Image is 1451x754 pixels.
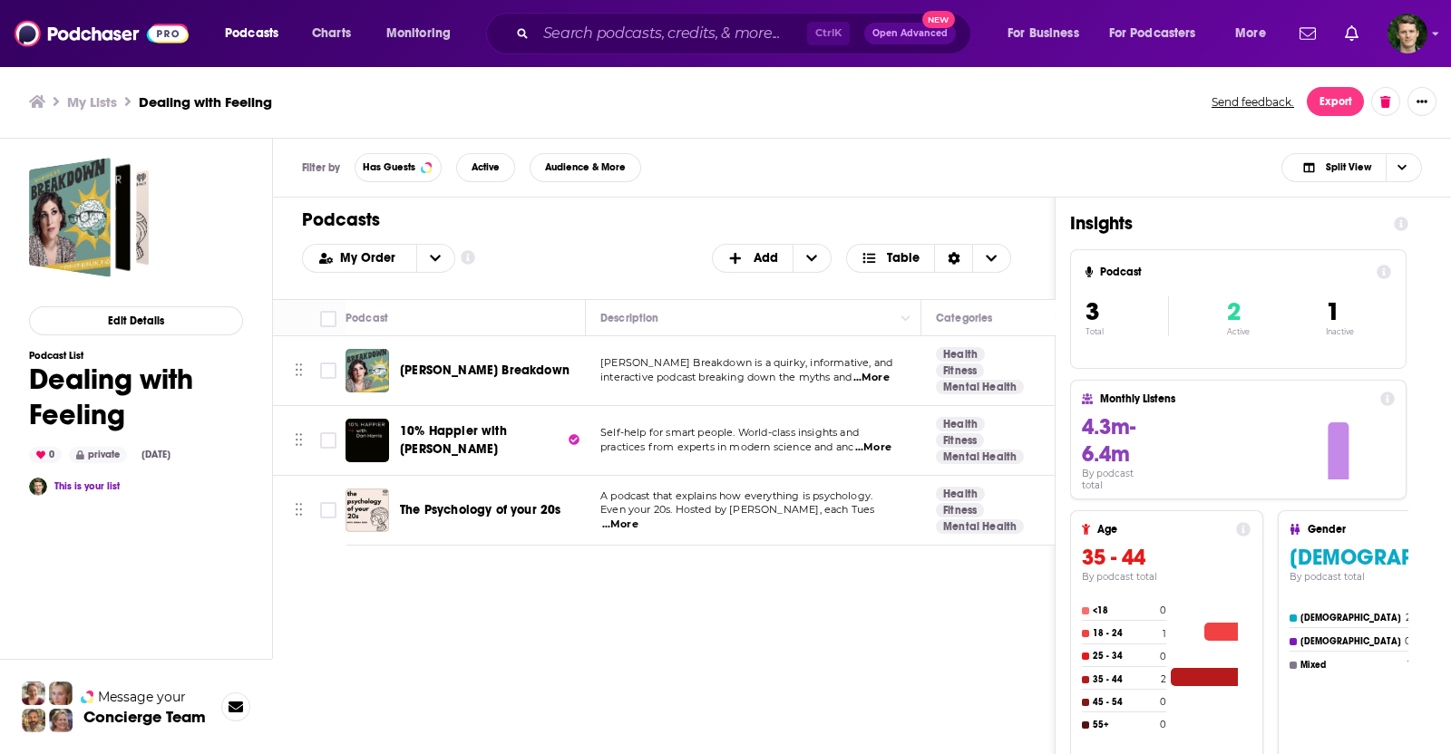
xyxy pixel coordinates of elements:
[67,93,117,111] a: My Lists
[363,162,415,172] span: Has Guests
[15,16,189,51] a: Podchaser - Follow, Share and Rate Podcasts
[472,162,500,172] span: Active
[1082,413,1135,468] span: 4.3m-6.4m
[846,244,1012,273] h2: Choose View
[1086,327,1168,336] p: Total
[600,489,872,502] span: A podcast that explains how everything is psychology.
[29,447,62,463] div: 0
[1405,635,1411,647] h4: 0
[872,29,948,38] span: Open Advanced
[602,517,638,532] span: ...More
[1235,21,1266,46] span: More
[895,308,917,330] button: Column Actions
[530,153,641,182] button: Audience & More
[302,161,340,174] h3: Filter by
[1326,296,1339,327] span: 1
[864,23,956,44] button: Open AdvancedNew
[600,503,874,516] span: Even your 20s. Hosted by [PERSON_NAME], each Tues
[302,208,1011,231] h1: Podcasts
[1227,327,1250,336] p: Active
[400,502,560,517] span: The Psychology of your 20s
[22,681,45,705] img: Sydney Profile
[1338,18,1366,49] a: Show notifications dropdown
[1300,660,1404,671] h4: Mixed
[320,432,336,449] span: Toggle select row
[1100,266,1369,278] h4: Podcast
[936,417,985,431] a: Health
[346,307,388,329] div: Podcast
[1281,153,1422,182] button: Choose View
[887,252,920,265] span: Table
[1163,628,1166,640] h4: 1
[29,306,243,335] button: Edit Details
[98,688,186,706] span: Message your
[29,478,47,496] a: drew.kilman
[1388,14,1427,53] button: Show profile menu
[54,480,120,492] a: This is your list
[1082,468,1157,491] h4: By podcast total
[400,501,560,519] a: The Psychology of your 20s
[22,709,45,732] img: Jon Profile
[545,162,626,172] span: Audience & More
[1093,697,1156,708] h4: 45 - 54
[29,158,149,277] a: Dealing with Feeling
[1093,651,1156,662] h4: 25 - 34
[212,19,302,48] button: open menu
[1100,392,1372,405] h4: Monthly Listens
[936,519,1024,534] a: Mental Health
[1300,636,1401,647] h4: [DEMOGRAPHIC_DATA]
[400,362,570,380] a: [PERSON_NAME] Breakdown
[934,245,972,272] div: Sort Direction
[503,13,988,54] div: Search podcasts, credits, & more...
[355,153,442,182] button: Has Guests
[456,153,515,182] button: Active
[1407,659,1411,671] h4: 1
[1206,94,1300,110] button: Send feedback.
[1300,613,1402,623] h4: [DEMOGRAPHIC_DATA]
[83,708,206,726] h3: Concierge Team
[134,448,178,462] div: [DATE]
[855,440,891,455] span: ...More
[1082,544,1251,571] h3: 35 - 44
[1093,628,1159,639] h4: 18 - 24
[995,19,1102,48] button: open menu
[1097,523,1229,536] h4: Age
[346,488,389,532] img: The Psychology of your 20s
[600,356,892,369] span: [PERSON_NAME] Breakdown is a quirky, informative, and
[416,245,454,272] button: open menu
[400,362,570,378] span: [PERSON_NAME] Breakdown
[1307,87,1364,116] button: Export
[29,362,243,432] h1: Dealing with Feeling
[936,347,985,362] a: Health
[293,427,305,454] button: Move
[936,433,984,448] a: Fitness
[374,19,474,48] button: open menu
[1222,19,1289,48] button: open menu
[320,362,336,379] span: Toggle select row
[936,449,1024,464] a: Mental Health
[1160,604,1166,616] h4: 0
[922,11,955,28] span: New
[300,19,362,48] a: Charts
[1097,19,1222,48] button: open menu
[1070,212,1379,235] h1: Insights
[1093,674,1157,685] h4: 35 - 44
[1082,571,1251,583] h4: By podcast total
[340,252,402,265] span: My Order
[1407,87,1436,116] button: Show More Button
[293,357,305,384] button: Move
[1161,673,1166,685] h4: 2
[1160,651,1166,662] h4: 0
[303,252,416,265] button: open menu
[536,19,807,48] input: Search podcasts, credits, & more...
[600,440,853,453] span: practices from experts in modern science and anc
[29,350,243,362] h3: Podcast List
[312,21,351,46] span: Charts
[400,422,579,459] a: 10% Happier with [PERSON_NAME]
[936,363,984,378] a: Fitness
[461,249,475,266] a: Show additional information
